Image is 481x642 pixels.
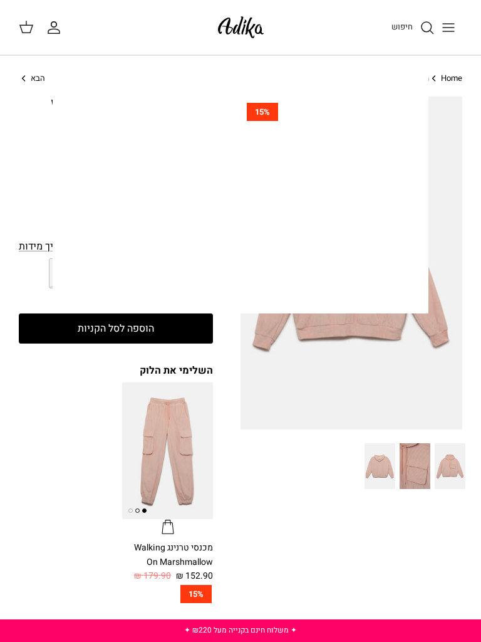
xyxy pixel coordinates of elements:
[19,364,213,377] div: השלימי את הלוק
[19,313,213,344] button: הוספה לסל הקניות
[180,585,212,603] span: 15%
[19,179,213,193] label: צבע
[53,63,428,313] img: blank image
[435,14,462,41] button: Toggle menu
[391,20,435,35] a: חיפוש
[122,541,213,583] a: מכנסי טרנינג Walking On Marshmallow 152.90 ₪ 179.90 ₪
[184,624,297,636] a: ✦ משלוח חינם בקנייה מעל ₪220 ✦
[122,382,213,535] a: מכנסי טרנינג Walking On Marshmallow
[214,13,267,42] img: Adika IL
[19,73,45,85] a: הבא
[134,569,171,583] span: 179.90 ₪
[46,20,66,35] a: החשבון שלי
[122,541,213,569] div: מכנסי טרנינג Walking On Marshmallow
[122,585,213,603] a: 15%
[19,73,462,85] nav: Breadcrumbs
[31,72,45,84] span: הבא
[176,569,213,583] span: 152.90 ₪
[391,21,413,33] span: חיפוש
[19,239,70,254] span: מדריך מידות
[441,72,462,84] a: Home
[19,239,83,253] a: מדריך מידות
[19,97,213,139] h1: סווטשירט Walking On Marshmallow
